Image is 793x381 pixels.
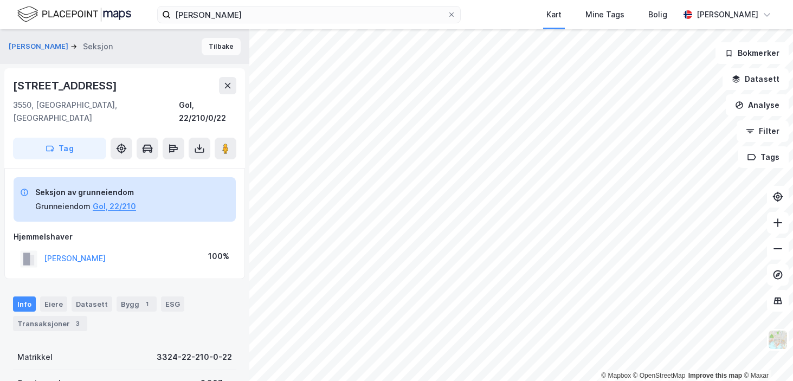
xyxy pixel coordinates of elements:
div: 3550, [GEOGRAPHIC_DATA], [GEOGRAPHIC_DATA] [13,99,179,125]
div: 100% [208,250,229,263]
button: Datasett [723,68,789,90]
div: Datasett [72,296,112,312]
div: Transaksjoner [13,316,87,331]
div: [STREET_ADDRESS] [13,77,119,94]
div: 1 [141,299,152,309]
button: Tags [738,146,789,168]
div: Gol, 22/210/0/22 [179,99,236,125]
div: Seksjon [83,40,113,53]
div: Kart [546,8,562,21]
a: Improve this map [688,372,742,379]
a: Mapbox [601,372,631,379]
button: [PERSON_NAME] [9,41,70,52]
img: logo.f888ab2527a4732fd821a326f86c7f29.svg [17,5,131,24]
input: Søk på adresse, matrikkel, gårdeiere, leietakere eller personer [171,7,447,23]
div: Info [13,296,36,312]
button: Bokmerker [715,42,789,64]
div: Seksjon av grunneiendom [35,186,136,199]
div: Bygg [117,296,157,312]
button: Gol, 22/210 [93,200,136,213]
div: Grunneiendom [35,200,91,213]
a: OpenStreetMap [633,372,686,379]
div: ESG [161,296,184,312]
div: Matrikkel [17,351,53,364]
div: Hjemmelshaver [14,230,236,243]
div: 3324-22-210-0-22 [157,351,232,364]
button: Analyse [726,94,789,116]
div: [PERSON_NAME] [697,8,758,21]
iframe: Chat Widget [739,329,793,381]
button: Filter [737,120,789,142]
div: 3 [72,318,83,329]
button: Tilbake [202,38,241,55]
div: Mine Tags [585,8,624,21]
div: Bolig [648,8,667,21]
div: Eiere [40,296,67,312]
button: Tag [13,138,106,159]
